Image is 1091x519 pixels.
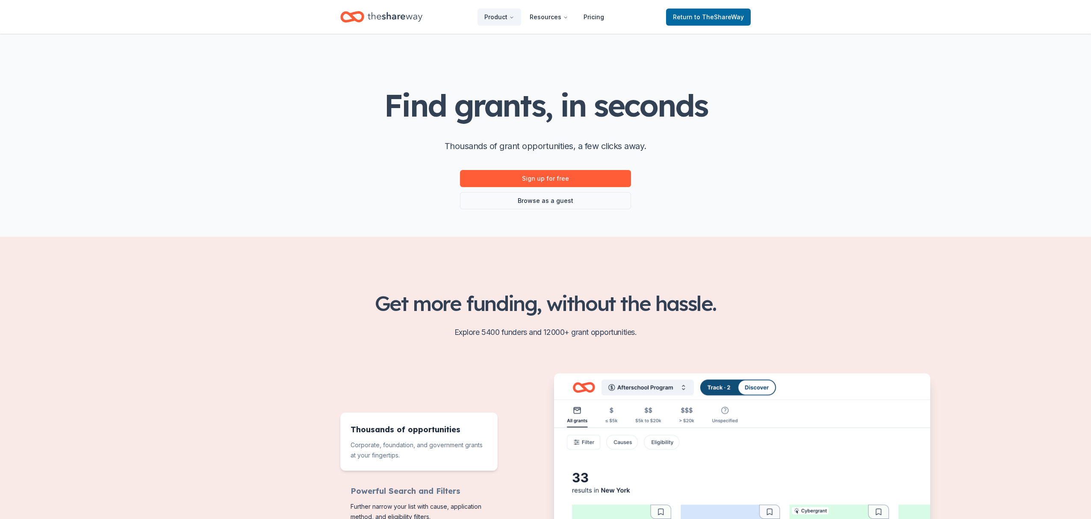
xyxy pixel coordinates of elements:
nav: Main [478,7,611,27]
a: Home [340,7,422,27]
h2: Get more funding, without the hassle. [340,291,751,315]
button: Product [478,9,521,26]
p: Thousands of grant opportunities, a few clicks away. [445,139,646,153]
button: Resources [523,9,575,26]
span: to TheShareWay [694,13,744,21]
a: Returnto TheShareWay [666,9,751,26]
a: Pricing [577,9,611,26]
h1: Find grants, in seconds [384,88,707,122]
span: Return [673,12,744,22]
a: Sign up for free [460,170,631,187]
p: Explore 5400 funders and 12000+ grant opportunities. [340,325,751,339]
a: Browse as a guest [460,192,631,209]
